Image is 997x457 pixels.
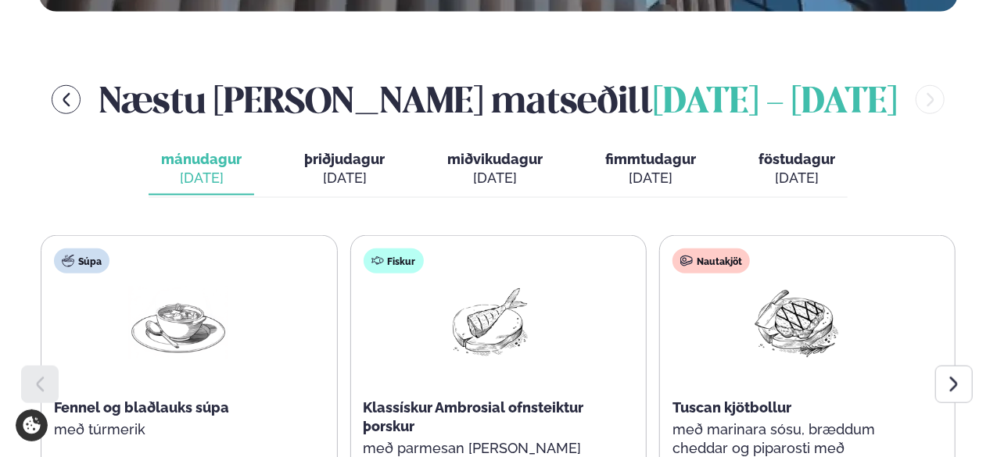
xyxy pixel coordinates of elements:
[364,248,424,273] div: Fiskur
[916,85,945,114] button: menu-btn-right
[605,169,696,187] div: [DATE]
[54,420,303,439] p: með túrmerik
[128,286,228,359] img: Soup.png
[62,255,74,267] img: soup.svg
[653,86,897,120] span: [DATE] - [DATE]
[304,169,385,187] div: [DATE]
[54,248,109,273] div: Súpa
[16,409,48,441] a: Cookie settings
[447,151,543,167] span: miðvikudagur
[161,169,242,187] div: [DATE]
[149,144,254,195] button: mánudagur [DATE]
[99,74,897,125] h2: Næstu [PERSON_NAME] matseðill
[759,169,835,187] div: [DATE]
[747,286,847,359] img: Beef-Meat.png
[672,399,791,416] span: Tuscan kjötbollur
[672,248,750,273] div: Nautakjöt
[371,255,384,267] img: fish.svg
[759,151,835,167] span: föstudagur
[364,399,584,434] span: Klassískur Ambrosial ofnsteiktur þorskur
[680,255,693,267] img: beef.svg
[593,144,708,195] button: fimmtudagur [DATE]
[52,85,81,114] button: menu-btn-left
[605,151,696,167] span: fimmtudagur
[435,144,555,195] button: miðvikudagur [DATE]
[54,399,229,416] span: Fennel og blaðlauks súpa
[292,144,397,195] button: þriðjudagur [DATE]
[438,286,538,359] img: Fish.png
[746,144,848,195] button: föstudagur [DATE]
[304,151,385,167] span: þriðjudagur
[447,169,543,187] div: [DATE]
[161,151,242,167] span: mánudagur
